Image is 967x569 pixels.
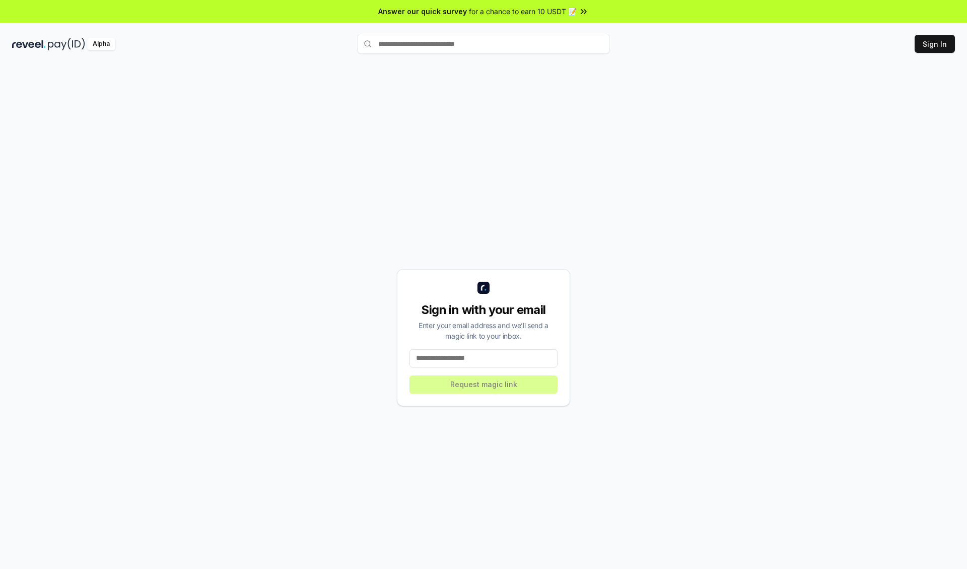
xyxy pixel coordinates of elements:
img: logo_small [477,282,490,294]
button: Sign In [915,35,955,53]
div: Enter your email address and we’ll send a magic link to your inbox. [409,320,558,341]
img: reveel_dark [12,38,46,50]
div: Alpha [87,38,115,50]
span: for a chance to earn 10 USDT 📝 [469,6,577,17]
span: Answer our quick survey [378,6,467,17]
img: pay_id [48,38,85,50]
div: Sign in with your email [409,302,558,318]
